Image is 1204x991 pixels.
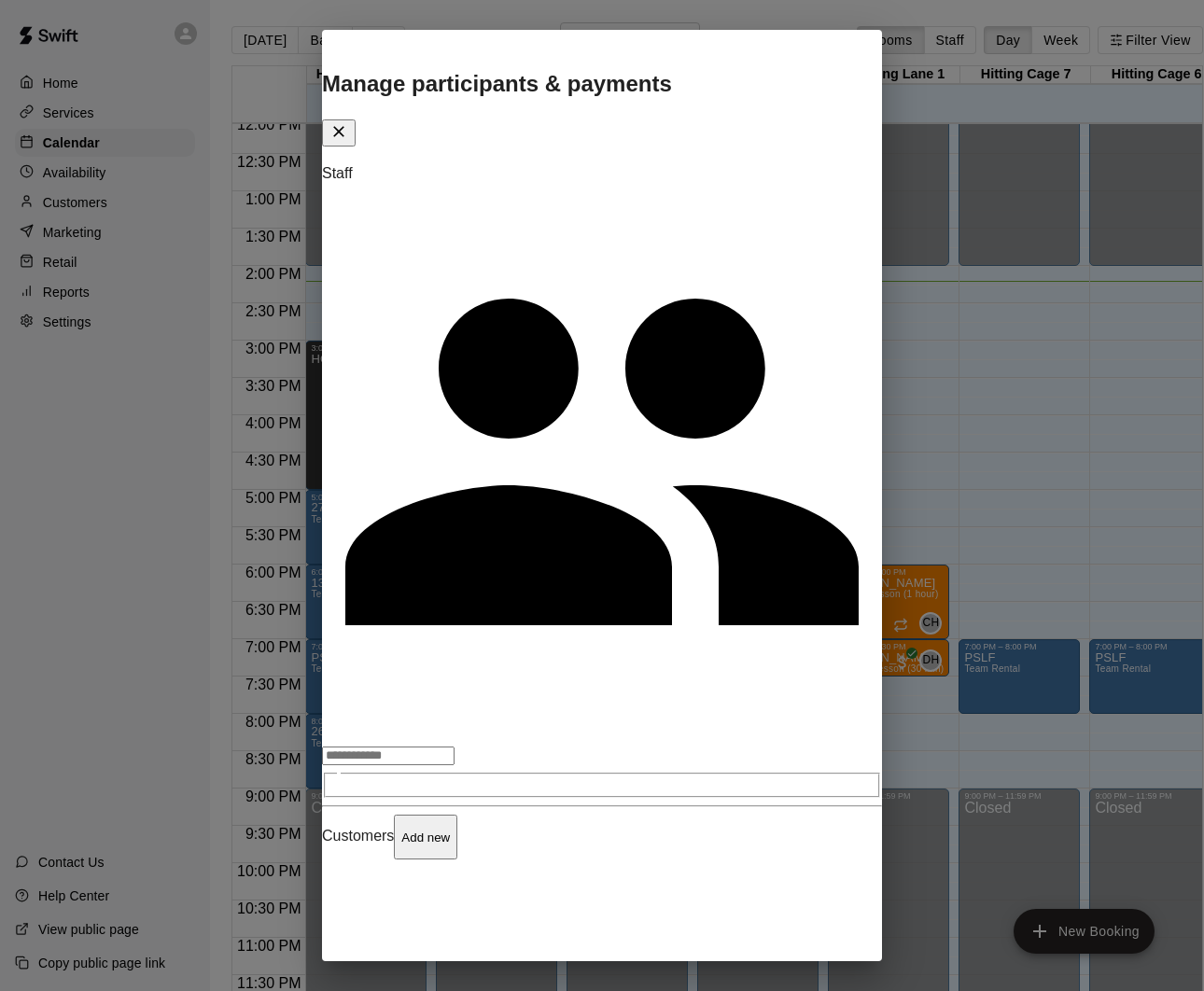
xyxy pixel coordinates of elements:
svg: Staff [322,182,882,742]
div: Search staff [322,746,882,799]
button: Add new [394,815,457,859]
p: Add new [401,830,450,844]
span: Customers [322,829,394,844]
button: Close [322,119,356,147]
span: Staff [322,165,353,181]
p: Manage participants & payments [322,71,882,97]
